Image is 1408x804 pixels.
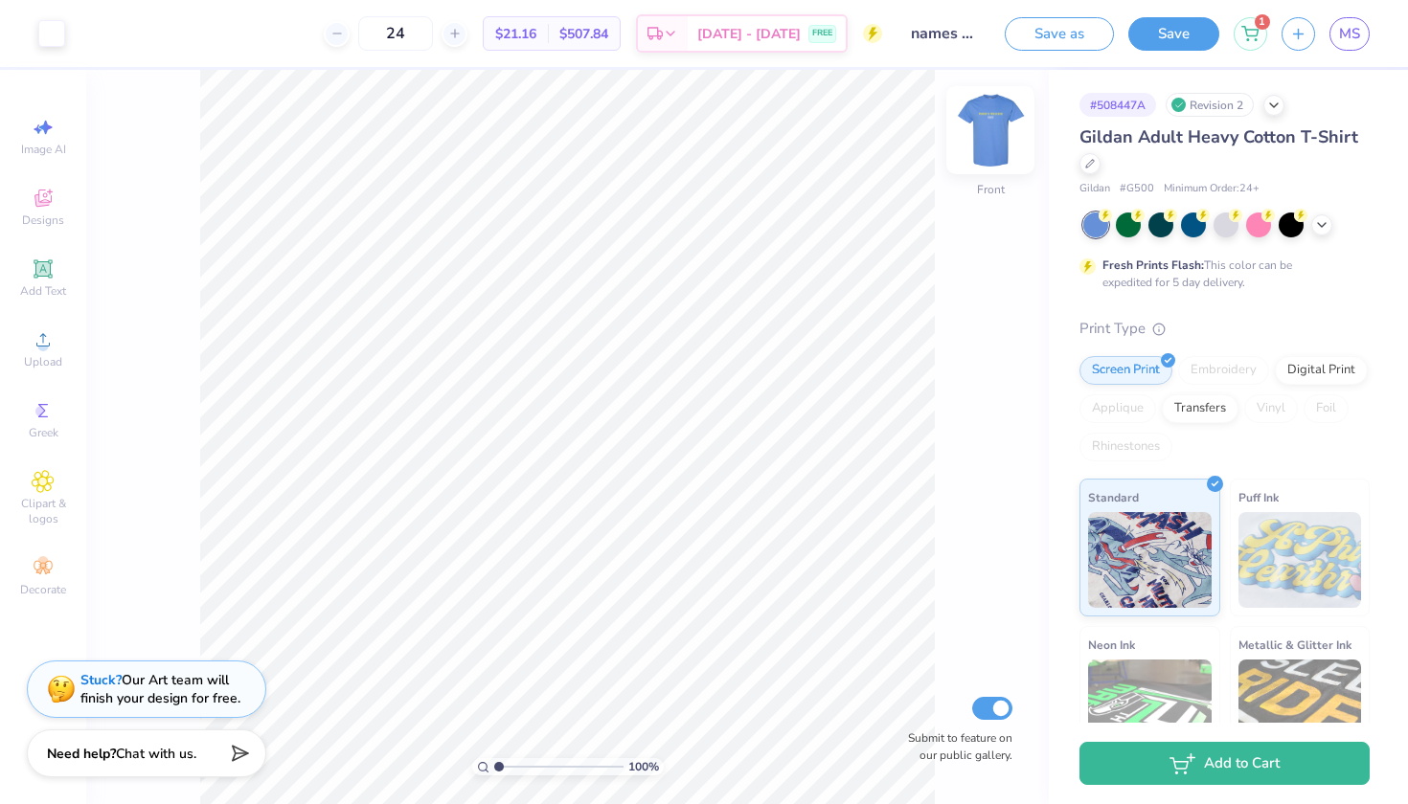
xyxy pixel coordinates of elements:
[29,425,58,440] span: Greek
[1079,356,1172,385] div: Screen Print
[1079,93,1156,117] div: # 508447A
[24,354,62,369] span: Upload
[1244,394,1298,423] div: Vinyl
[1166,93,1254,117] div: Revision 2
[952,92,1029,168] img: Front
[1162,394,1238,423] div: Transfers
[1079,742,1370,785] button: Add to Cart
[495,24,536,44] span: $21.16
[1079,125,1358,148] span: Gildan Adult Heavy Cotton T-Shirt
[1329,17,1370,51] a: MS
[47,745,116,763] strong: Need help?
[1238,487,1279,507] span: Puff Ink
[1128,17,1219,51] button: Save
[1255,14,1270,30] span: 1
[897,14,990,53] input: Untitled Design
[628,758,659,775] span: 100 %
[697,24,801,44] span: [DATE] - [DATE]
[1005,17,1114,51] button: Save as
[977,181,1005,198] div: Front
[1238,512,1362,608] img: Puff Ink
[358,16,433,51] input: – –
[1079,181,1110,197] span: Gildan
[1178,356,1269,385] div: Embroidery
[1275,356,1368,385] div: Digital Print
[1339,23,1360,45] span: MS
[1079,433,1172,461] div: Rhinestones
[1088,635,1135,655] span: Neon Ink
[20,582,66,597] span: Decorate
[1088,512,1212,608] img: Standard
[80,671,240,707] div: Our Art team will finish your design for free.
[1238,659,1362,755] img: Metallic & Glitter Ink
[812,27,832,40] span: FREE
[1088,487,1139,507] span: Standard
[80,671,122,689] strong: Stuck?
[1164,181,1260,197] span: Minimum Order: 24 +
[1079,318,1370,340] div: Print Type
[897,729,1012,764] label: Submit to feature on our public gallery.
[1120,181,1154,197] span: # G500
[1088,659,1212,755] img: Neon Ink
[559,24,608,44] span: $507.84
[116,745,196,763] span: Chat with us.
[1238,635,1351,655] span: Metallic & Glitter Ink
[21,142,66,157] span: Image AI
[1102,257,1204,273] strong: Fresh Prints Flash:
[1304,394,1349,423] div: Foil
[1079,394,1156,423] div: Applique
[20,283,66,299] span: Add Text
[22,212,64,228] span: Designs
[10,496,77,526] span: Clipart & logos
[1102,257,1338,291] div: This color can be expedited for 5 day delivery.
